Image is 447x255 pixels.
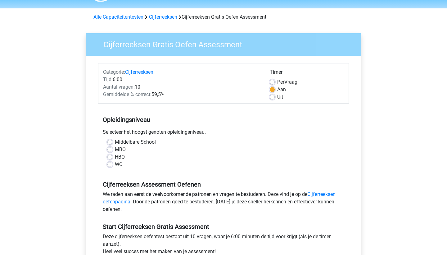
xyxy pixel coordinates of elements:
[103,84,135,90] span: Aantal vragen:
[98,128,349,138] div: Selecteer het hoogst genoten opleidingsniveau.
[277,93,283,101] label: Uit
[115,138,156,146] label: Middelbare School
[103,114,344,126] h5: Opleidingsniveau
[103,69,125,75] span: Categorie:
[98,191,349,216] div: We raden aan eerst de veelvoorkomende patronen en vragen te bestuderen. Deze vind je op de . Door...
[115,161,123,168] label: WO
[277,79,284,85] span: Per
[91,13,356,21] div: Cijferreeksen Gratis Oefen Assessment
[125,69,153,75] a: Cijferreeksen
[98,76,265,83] div: 6:00
[96,37,356,49] h3: Cijferreeksen Gratis Oefen Assessment
[149,14,177,20] a: Cijferreeksen
[103,76,113,82] span: Tijd:
[93,14,143,20] a: Alle Capaciteitentesten
[270,68,344,78] div: Timer
[103,91,151,97] span: Gemiddelde % correct:
[103,223,344,230] h5: Start Cijferreeksen Gratis Assessment
[98,91,265,98] div: 59,5%
[103,181,344,188] h5: Cijferreeksen Assessment Oefenen
[115,146,126,153] label: MBO
[98,83,265,91] div: 10
[115,153,125,161] label: HBO
[277,86,286,93] label: Aan
[277,78,297,86] label: Vraag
